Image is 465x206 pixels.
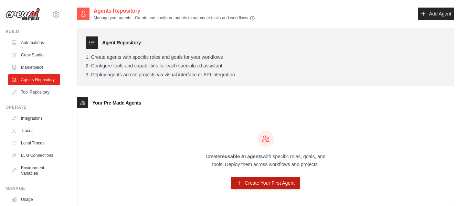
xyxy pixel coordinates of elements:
[6,8,40,21] img: Logo
[94,7,255,15] h2: Agents Repository
[92,99,141,106] h3: Your Pre Made Agents
[8,138,60,149] a: Local Traces
[8,150,60,161] a: LLM Connections
[8,74,60,85] a: Agents Repository
[6,186,60,191] div: Manage
[8,87,60,98] a: Tool Repository
[200,153,332,169] p: Create with specific roles, goals, and tools. Deploy them across workflows and projects.
[8,50,60,61] a: Crew Studio
[220,154,263,159] strong: reusable AI agents
[8,194,60,205] a: Usage
[102,39,141,46] h3: Agent Repository
[6,105,60,110] div: Operate
[86,63,445,69] li: Configure tools and capabilities for each specialized assistant
[8,62,60,73] a: Marketplace
[86,72,445,78] li: Deploy agents across projects via visual interface or API integration
[6,29,60,34] div: Build
[231,177,300,189] a: Create Your First Agent
[8,125,60,136] a: Traces
[86,54,445,61] li: Create agents with specific roles and goals for your workflows
[94,15,255,21] p: Manage your agents - Create and configure agents to automate tasks and workflows
[418,8,454,20] a: Add Agent
[8,37,60,48] a: Automations
[8,162,60,179] a: Environment Variables
[8,113,60,124] a: Integrations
